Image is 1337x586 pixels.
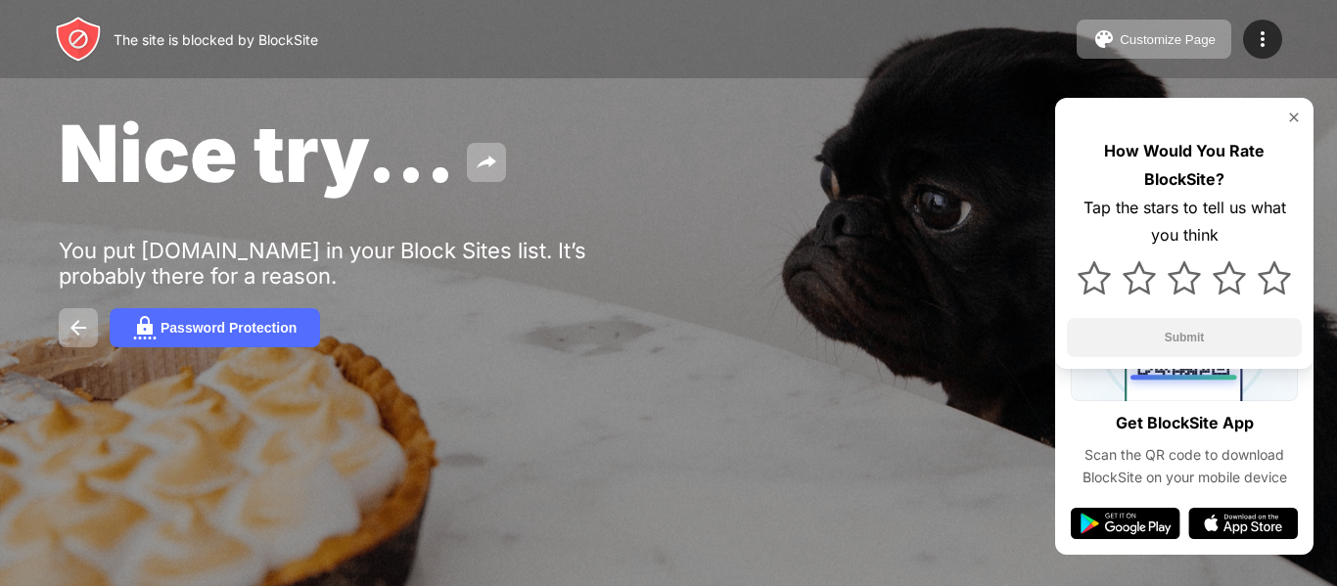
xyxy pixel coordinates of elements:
img: header-logo.svg [55,16,102,63]
img: app-store.svg [1188,508,1298,539]
img: star.svg [1168,261,1201,294]
img: share.svg [475,151,498,174]
div: Customize Page [1120,32,1216,47]
img: star.svg [1123,261,1156,294]
img: star.svg [1258,261,1291,294]
img: rate-us-close.svg [1286,110,1302,125]
img: back.svg [67,316,90,339]
img: star.svg [1078,261,1111,294]
div: Password Protection [161,320,297,336]
img: star.svg [1213,261,1246,294]
button: Password Protection [110,308,320,347]
div: How Would You Rate BlockSite? [1067,137,1302,194]
img: password.svg [133,316,157,339]
div: Scan the QR code to download BlockSite on your mobile device [1071,444,1298,488]
span: Nice try... [59,106,455,201]
button: Submit [1067,318,1302,357]
img: pallet.svg [1092,27,1116,51]
img: menu-icon.svg [1251,27,1274,51]
div: You put [DOMAIN_NAME] in your Block Sites list. It’s probably there for a reason. [59,238,664,289]
div: The site is blocked by BlockSite [114,31,318,48]
div: Tap the stars to tell us what you think [1067,194,1302,250]
img: google-play.svg [1071,508,1180,539]
button: Customize Page [1077,20,1231,59]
